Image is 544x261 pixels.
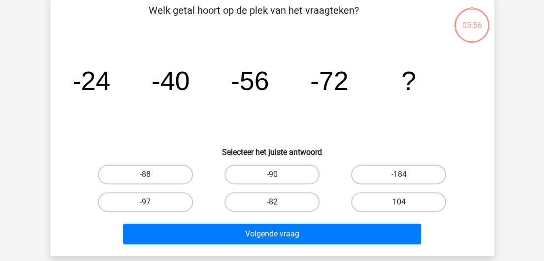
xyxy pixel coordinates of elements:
tspan: ? [401,66,416,95]
label: 104 [351,192,446,212]
p: Welk getal hoort op de plek van het vraagteken? [66,3,442,32]
label: -82 [224,192,320,212]
label: -88 [98,165,193,184]
h6: Selecteer het juiste antwoord [66,140,479,157]
button: Volgende vraag [123,224,421,244]
tspan: -56 [230,66,269,95]
tspan: -24 [72,66,110,95]
label: -90 [224,165,320,184]
label: -184 [351,165,446,184]
tspan: -40 [151,66,190,95]
div: 05:56 [453,7,490,31]
label: -97 [98,192,193,212]
tspan: -72 [310,66,349,95]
